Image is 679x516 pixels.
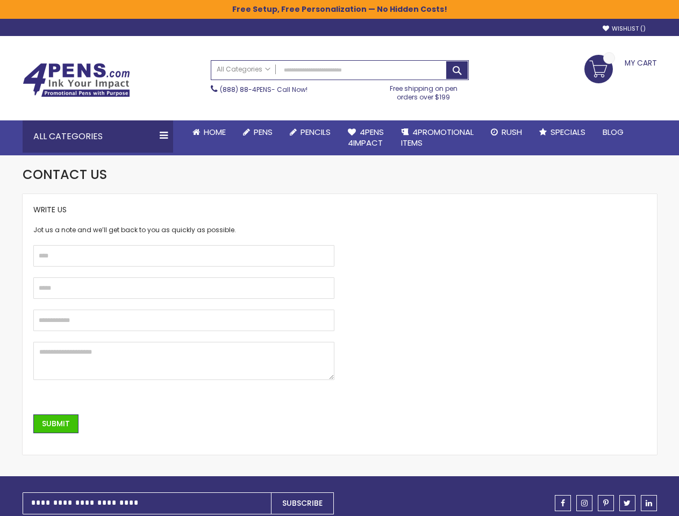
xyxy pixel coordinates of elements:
span: - Call Now! [220,85,308,94]
span: All Categories [217,65,270,74]
a: All Categories [211,61,276,78]
span: Submit [42,418,70,429]
div: Free shipping on pen orders over $199 [378,80,469,102]
span: Specials [551,126,585,138]
span: instagram [581,499,588,507]
a: 4PROMOTIONALITEMS [392,120,482,155]
span: Pens [254,126,273,138]
a: facebook [555,495,571,511]
a: 4Pens4impact [339,120,392,155]
a: twitter [619,495,635,511]
div: All Categories [23,120,173,153]
span: Write Us [33,204,67,215]
span: facebook [561,499,565,507]
span: 4PROMOTIONAL ITEMS [401,126,474,148]
a: Pens [234,120,281,144]
span: Rush [502,126,522,138]
span: Home [204,126,226,138]
a: Specials [531,120,594,144]
span: Contact Us [23,166,107,183]
span: linkedin [646,499,652,507]
a: instagram [576,495,592,511]
img: 4Pens Custom Pens and Promotional Products [23,63,130,97]
span: Subscribe [282,498,323,508]
a: Blog [594,120,632,144]
span: twitter [624,499,631,507]
a: Rush [482,120,531,144]
a: pinterest [598,495,614,511]
span: Blog [603,126,624,138]
a: Home [184,120,234,144]
button: Submit [33,414,78,433]
div: Jot us a note and we’ll get back to you as quickly as possible. [33,226,334,234]
a: linkedin [641,495,657,511]
span: Pencils [301,126,331,138]
span: 4Pens 4impact [348,126,384,148]
a: Pencils [281,120,339,144]
a: (888) 88-4PENS [220,85,271,94]
span: pinterest [603,499,609,507]
button: Subscribe [271,492,334,514]
a: Wishlist [603,25,646,33]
